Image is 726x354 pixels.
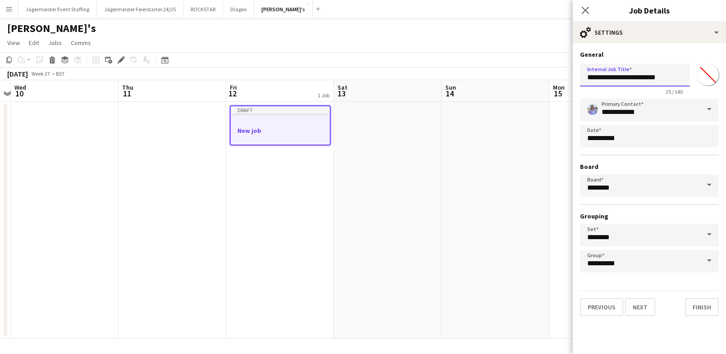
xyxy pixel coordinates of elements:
[444,88,456,99] span: 14
[228,88,237,99] span: 12
[336,88,347,99] span: 13
[445,83,456,91] span: Sun
[121,88,133,99] span: 11
[97,0,183,18] button: Jägermeister Feierstarter 24/25
[552,88,565,99] span: 15
[573,5,726,16] h3: Job Details
[48,39,62,47] span: Jobs
[318,92,329,99] div: 1 Job
[183,0,223,18] button: ROCKSTAR
[685,298,719,316] button: Finish
[573,22,726,43] div: Settings
[18,0,97,18] button: Jägermeister Event Staffing
[56,70,65,77] div: BST
[231,127,330,135] h3: New job
[122,83,133,91] span: Thu
[230,105,331,145] app-job-card: DraftNew job
[30,70,52,77] span: Week 37
[29,39,39,47] span: Edit
[338,83,347,91] span: Sat
[223,0,254,18] button: Diageo
[7,69,28,78] div: [DATE]
[45,37,65,49] a: Jobs
[13,88,26,99] span: 10
[231,106,330,113] div: Draft
[580,212,719,220] h3: Grouping
[553,83,565,91] span: Mon
[230,83,237,91] span: Fri
[580,163,719,171] h3: Board
[25,37,43,49] a: Edit
[7,39,20,47] span: View
[67,37,95,49] a: Comms
[625,298,655,316] button: Next
[71,39,91,47] span: Comms
[14,83,26,91] span: Wed
[254,0,313,18] button: [PERSON_NAME]'s
[4,37,23,49] a: View
[658,88,690,95] span: 25 / 140
[580,298,623,316] button: Previous
[7,22,96,35] h1: [PERSON_NAME]'s
[580,50,719,59] h3: General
